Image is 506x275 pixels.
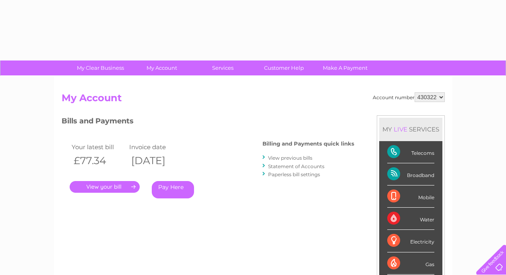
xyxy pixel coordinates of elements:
[268,155,312,161] a: View previous bills
[70,142,128,152] td: Your latest bill
[127,152,185,169] th: [DATE]
[387,252,434,275] div: Gas
[62,115,354,129] h3: Bills and Payments
[392,125,409,133] div: LIVE
[373,92,445,102] div: Account number
[387,163,434,185] div: Broadband
[190,60,256,75] a: Services
[387,185,434,208] div: Mobile
[268,163,324,169] a: Statement of Accounts
[379,118,442,141] div: MY SERVICES
[312,60,378,75] a: Make A Payment
[387,230,434,252] div: Electricity
[251,60,317,75] a: Customer Help
[127,142,185,152] td: Invoice date
[262,141,354,147] h4: Billing and Payments quick links
[62,92,445,108] h2: My Account
[70,181,140,193] a: .
[268,171,320,177] a: Paperless bill settings
[67,60,134,75] a: My Clear Business
[70,152,128,169] th: £77.34
[387,208,434,230] div: Water
[152,181,194,198] a: Pay Here
[387,141,434,163] div: Telecoms
[128,60,195,75] a: My Account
